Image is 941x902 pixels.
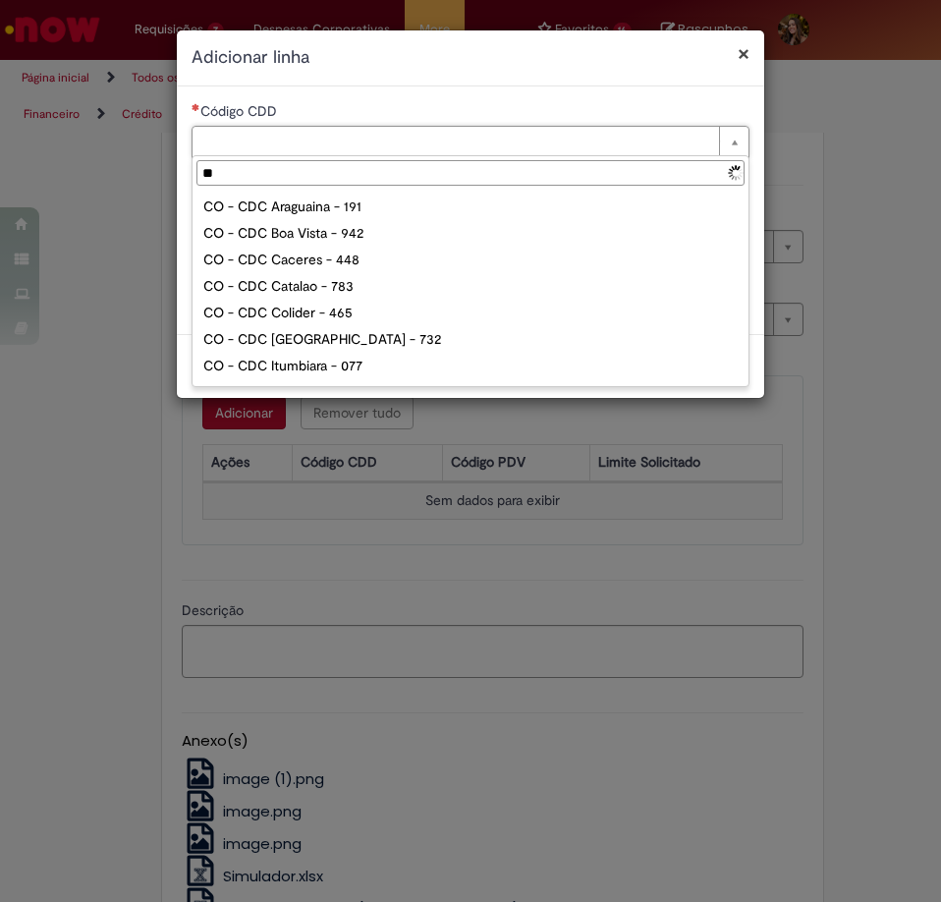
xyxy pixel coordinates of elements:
[196,247,745,273] div: CO - CDC Caceres - 448
[196,353,745,379] div: CO - CDC Itumbiara - 077
[196,300,745,326] div: CO - CDC Colider - 465
[196,220,745,247] div: CO - CDC Boa Vista - 942
[196,194,745,220] div: CO - CDC Araguaina - 191
[196,273,745,300] div: CO - CDC Catalao - 783
[196,379,745,406] div: CO - CDC Rio Branco - 572
[196,326,745,353] div: CO - CDC [GEOGRAPHIC_DATA] - 732
[193,190,748,386] ul: Código CDD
